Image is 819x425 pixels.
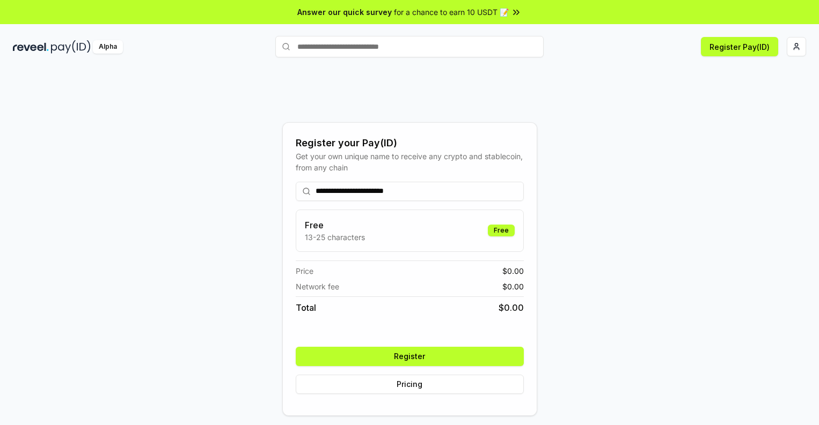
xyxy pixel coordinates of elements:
[13,40,49,54] img: reveel_dark
[305,219,365,232] h3: Free
[296,375,524,394] button: Pricing
[296,151,524,173] div: Get your own unique name to receive any crypto and stablecoin, from any chain
[296,136,524,151] div: Register your Pay(ID)
[297,6,392,18] span: Answer our quick survey
[305,232,365,243] p: 13-25 characters
[296,301,316,314] span: Total
[296,281,339,292] span: Network fee
[502,265,524,277] span: $ 0.00
[296,347,524,366] button: Register
[499,301,524,314] span: $ 0.00
[394,6,509,18] span: for a chance to earn 10 USDT 📝
[51,40,91,54] img: pay_id
[502,281,524,292] span: $ 0.00
[701,37,778,56] button: Register Pay(ID)
[93,40,123,54] div: Alpha
[488,225,515,236] div: Free
[296,265,313,277] span: Price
